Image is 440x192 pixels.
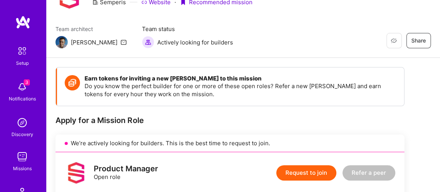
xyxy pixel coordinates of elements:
[94,165,158,173] div: Product Manager
[157,38,233,46] span: Actively looking for builders
[24,79,30,85] span: 3
[71,38,117,46] div: [PERSON_NAME]
[16,59,29,67] div: Setup
[9,95,36,103] div: Notifications
[55,25,127,33] span: Team architect
[142,36,154,48] img: Actively looking for builders
[65,75,80,90] img: Token icon
[55,36,68,48] img: Team Architect
[15,115,30,130] img: discovery
[65,161,88,184] img: logo
[276,165,336,181] button: Request to join
[121,39,127,45] i: icon Mail
[13,164,32,172] div: Missions
[391,38,397,44] i: icon EyeClosed
[15,149,30,164] img: teamwork
[406,33,431,48] button: Share
[15,15,31,29] img: logo
[11,130,33,138] div: Discovery
[411,37,426,44] span: Share
[55,115,404,125] div: Apply for a Mission Role
[85,82,396,98] p: Do you know the perfect builder for one or more of these open roles? Refer a new [PERSON_NAME] an...
[14,43,30,59] img: setup
[85,75,396,82] h4: Earn tokens for inviting a new [PERSON_NAME] to this mission
[15,79,30,95] img: bell
[342,165,395,181] button: Refer a peer
[55,135,404,152] div: We’re actively looking for builders. This is the best time to request to join.
[142,25,233,33] span: Team status
[94,165,158,181] div: Open role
